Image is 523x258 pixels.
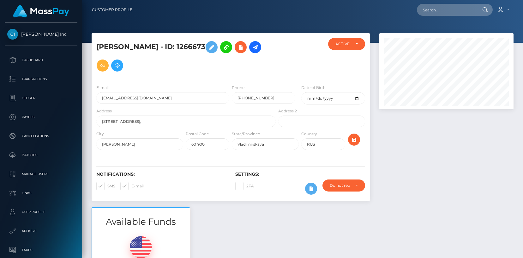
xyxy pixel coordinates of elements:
input: Search... [417,4,476,16]
h5: [PERSON_NAME] - ID: 1266673 [96,38,272,75]
a: Initiate Payout [249,41,261,53]
label: 2FA [235,182,254,190]
a: User Profile [5,204,77,220]
h6: Notifications: [96,172,226,177]
img: MassPay Logo [13,5,69,17]
div: Do not require [330,183,351,188]
label: Phone [232,85,244,91]
a: Taxes [5,242,77,258]
p: Links [7,188,75,198]
a: Payees [5,109,77,125]
a: Cancellations [5,128,77,144]
label: Postal Code [186,131,209,137]
a: Batches [5,147,77,163]
a: API Keys [5,223,77,239]
a: Manage Users [5,166,77,182]
h3: Available Funds [92,216,190,228]
div: ACTIVE [335,41,351,47]
p: Cancellations [7,131,75,141]
p: Dashboard [7,55,75,65]
a: Links [5,185,77,201]
a: Dashboard [5,52,77,68]
p: Manage Users [7,169,75,179]
label: Country [301,131,317,137]
p: Ledger [7,93,75,103]
a: Ledger [5,90,77,106]
p: User Profile [7,207,75,217]
p: Taxes [7,245,75,255]
button: Do not require [322,179,365,192]
a: Transactions [5,71,77,87]
label: State/Province [232,131,260,137]
p: Batches [7,150,75,160]
label: Address 2 [278,108,297,114]
p: API Keys [7,226,75,236]
a: Customer Profile [92,3,132,16]
label: E-mail [96,85,109,91]
h6: Settings: [235,172,365,177]
p: Payees [7,112,75,122]
label: SMS [96,182,115,190]
label: E-mail [120,182,144,190]
button: ACTIVE [328,38,365,50]
label: Address [96,108,112,114]
img: Cindy Gallop Inc [7,29,18,40]
label: City [96,131,104,137]
span: [PERSON_NAME] Inc [5,31,77,37]
label: Date of Birth [301,85,326,91]
p: Transactions [7,74,75,84]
